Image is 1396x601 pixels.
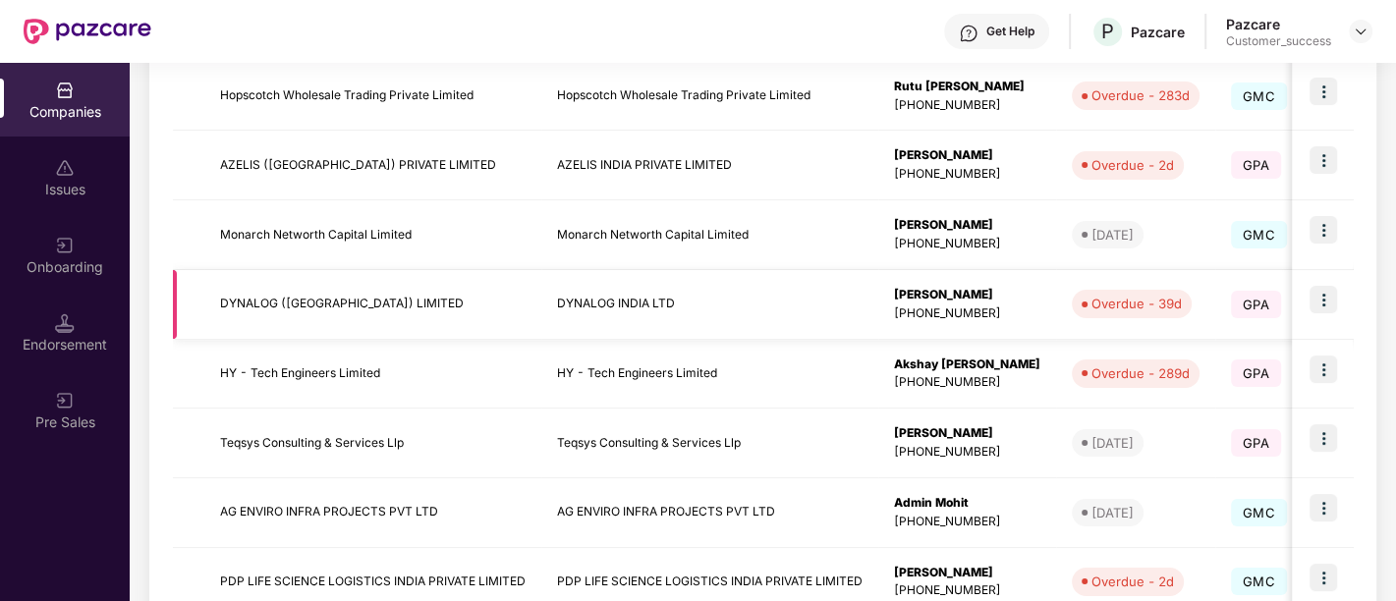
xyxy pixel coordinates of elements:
span: GPA [1231,151,1281,179]
div: Pazcare [1131,23,1185,41]
div: Akshay [PERSON_NAME] [894,355,1040,374]
div: [PHONE_NUMBER] [894,96,1040,115]
span: GMC [1231,568,1287,595]
img: svg+xml;base64,PHN2ZyBpZD0iSXNzdWVzX2Rpc2FibGVkIiB4bWxucz0iaHR0cDovL3d3dy53My5vcmcvMjAwMC9zdmciIH... [55,158,75,178]
div: Admin Mohit [894,494,1040,513]
span: GMC [1231,499,1287,526]
td: DYNALOG INDIA LTD [541,270,878,340]
div: [DATE] [1091,503,1134,522]
img: icon [1310,146,1337,174]
span: GMC [1231,82,1287,110]
div: [PHONE_NUMBER] [894,581,1040,600]
div: [DATE] [1091,225,1134,245]
td: Monarch Networth Capital Limited [541,200,878,270]
img: icon [1310,216,1337,244]
span: GPA [1231,429,1281,457]
div: [PHONE_NUMBER] [894,165,1040,184]
td: AZELIS ([GEOGRAPHIC_DATA]) PRIVATE LIMITED [204,131,541,200]
div: Overdue - 289d [1091,363,1190,383]
div: [PERSON_NAME] [894,564,1040,582]
div: [DATE] [1091,433,1134,453]
td: HY - Tech Engineers Limited [204,340,541,410]
img: svg+xml;base64,PHN2ZyB3aWR0aD0iMjAiIGhlaWdodD0iMjAiIHZpZXdCb3g9IjAgMCAyMCAyMCIgZmlsbD0ibm9uZSIgeG... [55,236,75,255]
td: DYNALOG ([GEOGRAPHIC_DATA]) LIMITED [204,270,541,340]
img: svg+xml;base64,PHN2ZyBpZD0iQ29tcGFuaWVzIiB4bWxucz0iaHR0cDovL3d3dy53My5vcmcvMjAwMC9zdmciIHdpZHRoPS... [55,81,75,100]
td: Teqsys Consulting & Services Llp [541,409,878,478]
div: Overdue - 2d [1091,155,1174,175]
td: Hopscotch Wholesale Trading Private Limited [204,62,541,132]
td: Monarch Networth Capital Limited [204,200,541,270]
div: Overdue - 2d [1091,572,1174,591]
div: [PERSON_NAME] [894,424,1040,443]
div: Rutu [PERSON_NAME] [894,78,1040,96]
img: svg+xml;base64,PHN2ZyB3aWR0aD0iMjAiIGhlaWdodD0iMjAiIHZpZXdCb3g9IjAgMCAyMCAyMCIgZmlsbD0ibm9uZSIgeG... [55,391,75,410]
td: AZELIS INDIA PRIVATE LIMITED [541,131,878,200]
img: icon [1310,494,1337,521]
td: AG ENVIRO INFRA PROJECTS PVT LTD [204,478,541,548]
img: svg+xml;base64,PHN2ZyB3aWR0aD0iMTQuNSIgaGVpZ2h0PSIxNC41IiB2aWV3Qm94PSIwIDAgMTYgMTYiIGZpbGw9Im5vbm... [55,313,75,333]
img: icon [1310,286,1337,313]
img: icon [1310,424,1337,452]
img: svg+xml;base64,PHN2ZyBpZD0iRHJvcGRvd24tMzJ4MzIiIHhtbG5zPSJodHRwOi8vd3d3LnczLm9yZy8yMDAwL3N2ZyIgd2... [1353,24,1368,39]
td: Hopscotch Wholesale Trading Private Limited [541,62,878,132]
span: GPA [1231,291,1281,318]
img: icon [1310,564,1337,591]
div: [PHONE_NUMBER] [894,235,1040,253]
div: Get Help [986,24,1034,39]
div: [PERSON_NAME] [894,286,1040,304]
td: HY - Tech Engineers Limited [541,340,878,410]
div: [PHONE_NUMBER] [894,443,1040,462]
div: [PERSON_NAME] [894,146,1040,165]
div: [PERSON_NAME] [894,216,1040,235]
span: GPA [1231,359,1281,387]
div: Overdue - 283d [1091,85,1190,105]
img: icon [1310,78,1337,105]
div: [PHONE_NUMBER] [894,373,1040,392]
div: Overdue - 39d [1091,294,1182,313]
div: [PHONE_NUMBER] [894,513,1040,531]
td: AG ENVIRO INFRA PROJECTS PVT LTD [541,478,878,548]
div: Pazcare [1226,15,1331,33]
div: Customer_success [1226,33,1331,49]
img: icon [1310,355,1337,383]
div: [PHONE_NUMBER] [894,304,1040,323]
img: svg+xml;base64,PHN2ZyBpZD0iSGVscC0zMngzMiIgeG1sbnM9Imh0dHA6Ly93d3cudzMub3JnLzIwMDAvc3ZnIiB3aWR0aD... [959,24,978,43]
td: Teqsys Consulting & Services Llp [204,409,541,478]
img: New Pazcare Logo [24,19,151,44]
span: GMC [1231,221,1287,248]
span: P [1101,20,1114,43]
